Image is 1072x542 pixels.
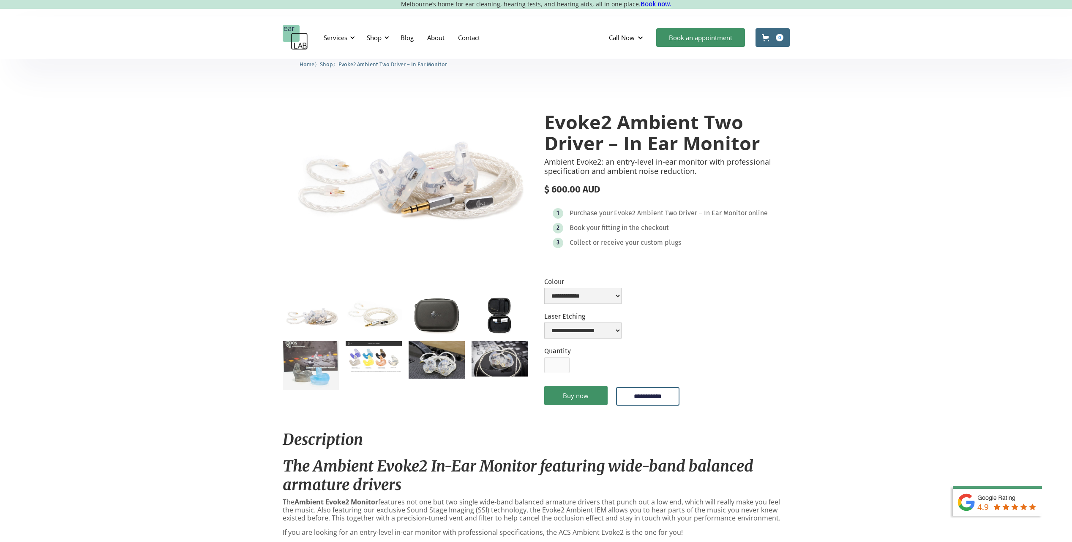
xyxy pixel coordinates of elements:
[409,297,465,334] a: open lightbox
[776,34,783,41] div: 0
[570,224,669,232] div: Book your fitting in the checkout
[609,33,635,42] div: Call Now
[346,297,402,332] a: open lightbox
[602,25,652,50] div: Call Now
[283,95,528,258] img: Evoke2 Ambient Two Driver – In Ear Monitor
[283,528,790,537] p: If you are looking for an entry-level in-ear monitor with professional specifications, the ACS Am...
[338,60,447,68] a: Evoke2 Ambient Two Driver – In Ear Monitor
[320,60,338,69] li: 〉
[300,61,314,68] span: Home
[283,25,308,50] a: home
[544,111,790,153] h1: Evoke2 Ambient Two Driver – In Ear Monitor
[283,457,753,494] em: The Ambient Evoke2 In-Ear Monitor featuring wide-band balanced armature drivers
[295,497,378,507] strong: Ambient Evoke2 Monitor
[283,430,363,449] em: Description
[472,297,528,334] a: open lightbox
[319,25,357,50] div: Services
[556,210,559,216] div: 1
[570,209,613,217] div: Purchase your
[283,341,339,390] a: open lightbox
[614,209,747,217] div: Evoke2 Ambient Two Driver – In Ear Monitor
[570,238,681,247] div: Collect or receive your custom plugs
[472,341,528,376] a: open lightbox
[544,386,608,405] a: Buy now
[394,25,420,50] a: Blog
[656,28,745,47] a: Book an appointment
[300,60,314,68] a: Home
[544,312,622,320] label: Laser Etching
[338,61,447,68] span: Evoke2 Ambient Two Driver – In Ear Monitor
[320,61,333,68] span: Shop
[362,25,392,50] div: Shop
[300,60,320,69] li: 〉
[451,25,487,50] a: Contact
[556,225,559,231] div: 2
[544,278,622,286] label: Colour
[283,297,339,335] a: open lightbox
[756,28,790,47] a: Open cart
[420,25,451,50] a: About
[324,33,347,42] div: Services
[544,347,571,355] label: Quantity
[556,239,559,246] div: 3
[283,95,528,258] a: open lightbox
[367,33,382,42] div: Shop
[409,341,465,379] a: open lightbox
[748,209,768,217] div: online
[283,498,790,523] p: The features not one but two single wide-band balanced armature drivers that punch out a low end,...
[544,157,790,176] p: Ambient Evoke2: an entry-level in-ear monitor with professional specification and ambient noise r...
[320,60,333,68] a: Shop
[544,184,790,195] div: $ 600.00 AUD
[346,341,402,372] a: open lightbox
